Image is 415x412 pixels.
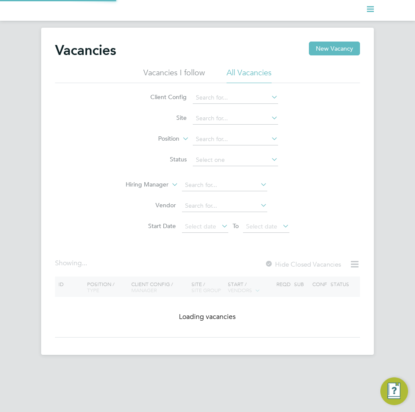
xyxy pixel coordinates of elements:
[137,114,187,122] label: Site
[55,259,89,268] div: Showing
[137,155,187,163] label: Status
[380,377,408,405] button: Engage Resource Center
[265,260,341,268] label: Hide Closed Vacancies
[119,180,169,189] label: Hiring Manager
[126,201,176,209] label: Vendor
[182,179,267,191] input: Search for...
[246,222,277,230] span: Select date
[137,93,187,101] label: Client Config
[82,259,87,267] span: ...
[130,135,179,143] label: Position
[230,220,241,232] span: To
[143,68,205,83] li: Vacancies I follow
[193,133,278,145] input: Search for...
[193,92,278,104] input: Search for...
[185,222,216,230] span: Select date
[227,68,272,83] li: All Vacancies
[55,42,116,59] h2: Vacancies
[126,222,176,230] label: Start Date
[193,113,278,125] input: Search for...
[193,154,278,166] input: Select one
[182,200,267,212] input: Search for...
[309,42,360,55] button: New Vacancy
